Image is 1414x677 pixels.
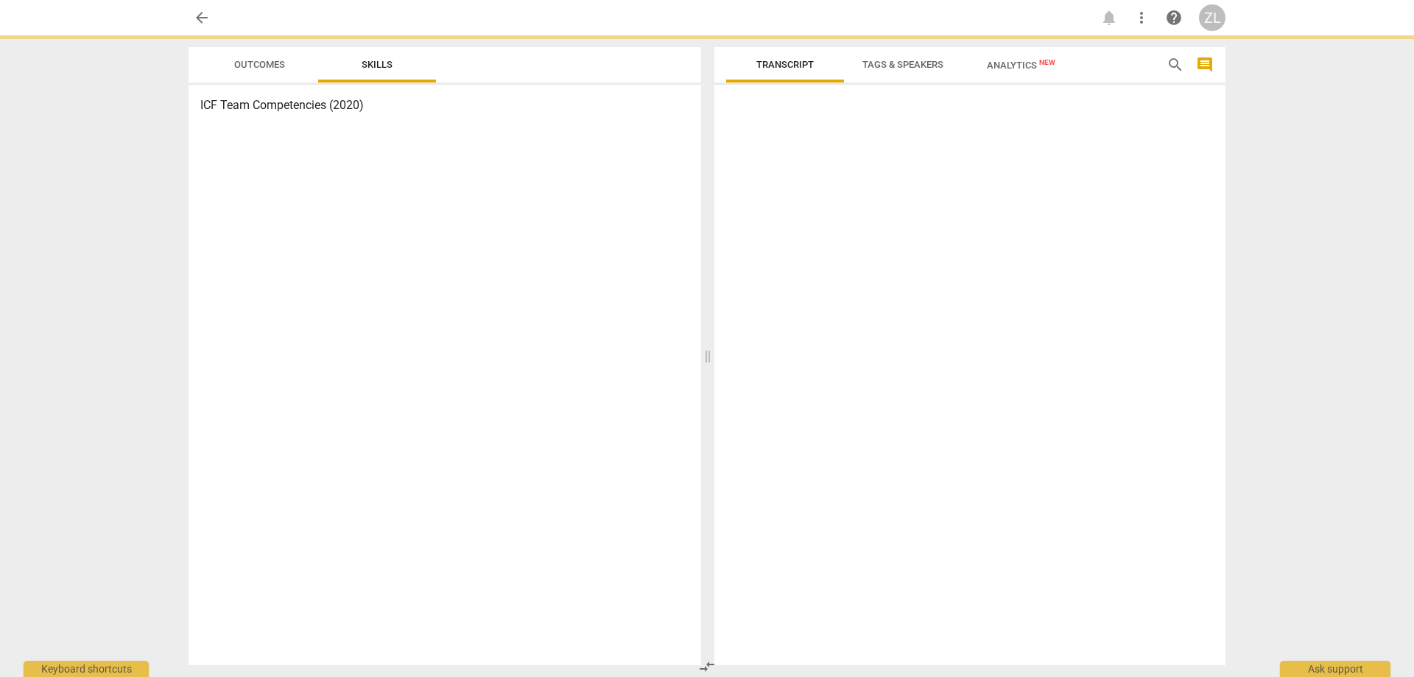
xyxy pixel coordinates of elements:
h3: ICF Team Competencies (2020) [200,97,689,114]
span: arrow_back [193,9,211,27]
button: ZL [1199,4,1225,31]
span: Analytics [987,60,1055,71]
div: Ask support [1280,661,1390,677]
span: more_vert [1133,9,1150,27]
span: Transcript [756,59,814,70]
button: Show/Hide comments [1193,53,1217,77]
span: Outcomes [234,59,285,70]
span: New [1039,58,1055,66]
span: help [1165,9,1183,27]
span: comment [1196,56,1214,74]
span: compare_arrows [698,658,716,676]
span: search [1167,56,1184,74]
span: Skills [362,59,393,70]
a: Help [1161,4,1187,31]
button: Search [1164,53,1187,77]
span: Tags & Speakers [862,59,943,70]
div: Keyboard shortcuts [24,661,149,677]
